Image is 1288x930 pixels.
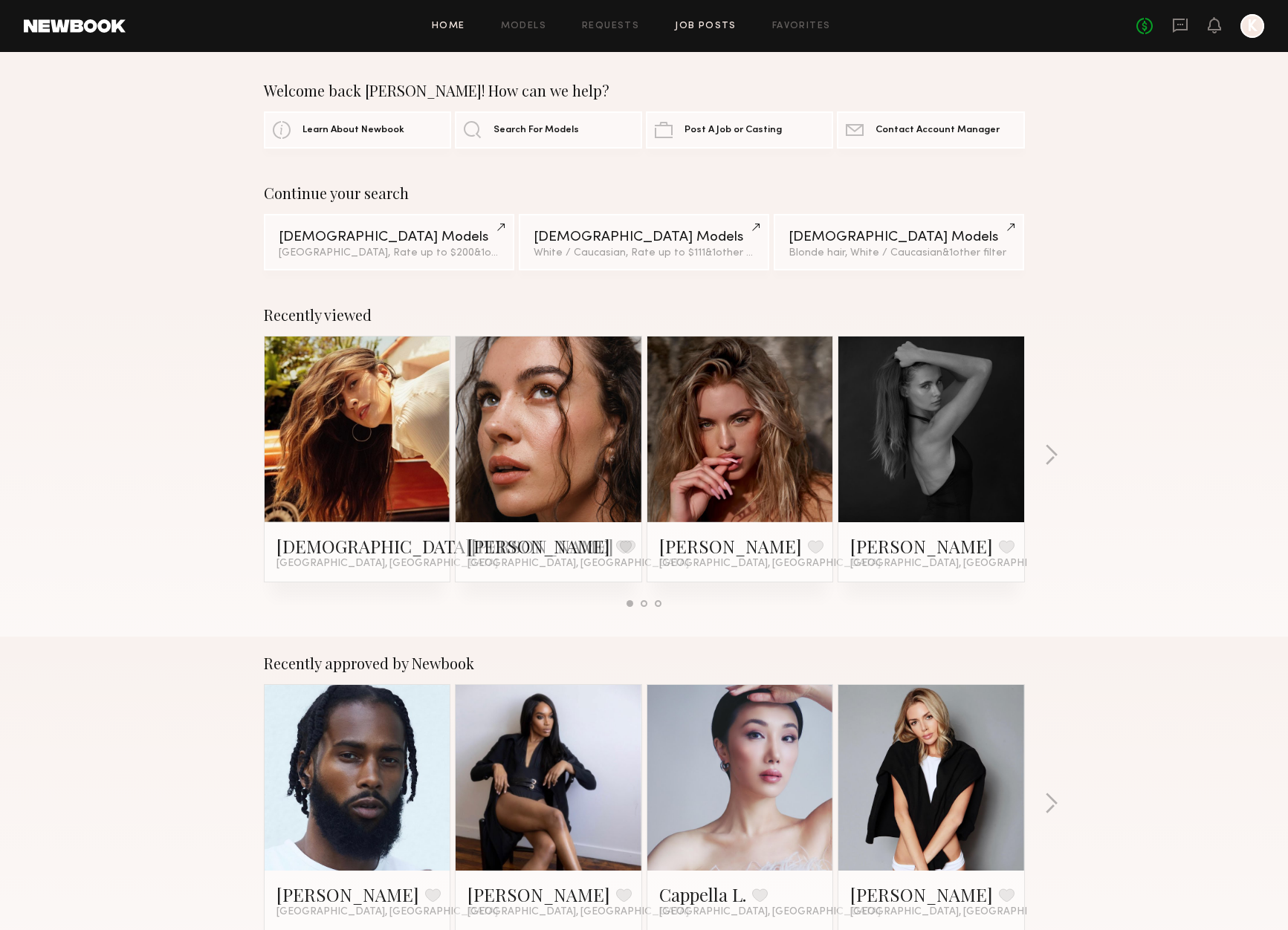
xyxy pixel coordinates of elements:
a: Contact Account Manager [837,111,1024,149]
a: [PERSON_NAME] [850,534,993,558]
div: Continue your search [264,184,1025,202]
span: Learn About Newbook [302,126,404,135]
span: Search For Models [493,126,579,135]
a: Search For Models [455,111,642,149]
span: Contact Account Manager [876,126,1000,135]
a: Job Posts [675,22,737,31]
a: [PERSON_NAME] [659,534,802,558]
a: Home [432,22,465,31]
span: [GEOGRAPHIC_DATA], [GEOGRAPHIC_DATA] [659,558,881,570]
span: & 1 other filter [705,248,769,258]
div: White / Caucasian, Rate up to $111 [534,248,754,258]
div: [DEMOGRAPHIC_DATA] Models [279,230,499,244]
a: Favorites [772,22,831,31]
a: Cappella L. [659,882,746,906]
a: [DEMOGRAPHIC_DATA] ModelsWhite / Caucasian, Rate up to $111&1other filter [519,214,769,270]
span: [GEOGRAPHIC_DATA], [GEOGRAPHIC_DATA] [850,558,1072,570]
a: [PERSON_NAME] [467,534,610,558]
span: [GEOGRAPHIC_DATA], [GEOGRAPHIC_DATA] [659,906,881,918]
span: [GEOGRAPHIC_DATA], [GEOGRAPHIC_DATA] [276,558,498,570]
span: [GEOGRAPHIC_DATA], [GEOGRAPHIC_DATA] [467,906,689,918]
a: Models [501,22,546,31]
div: Recently approved by Newbook [264,654,1025,672]
span: [GEOGRAPHIC_DATA], [GEOGRAPHIC_DATA] [850,906,1072,918]
a: [PERSON_NAME] [850,882,993,906]
a: Learn About Newbook [264,111,451,149]
div: Recently viewed [264,306,1025,324]
a: [PERSON_NAME] [467,882,610,906]
span: [GEOGRAPHIC_DATA], [GEOGRAPHIC_DATA] [276,906,498,918]
a: K [1240,14,1264,38]
a: [DEMOGRAPHIC_DATA][PERSON_NAME] [276,534,614,558]
span: [GEOGRAPHIC_DATA], [GEOGRAPHIC_DATA] [467,558,689,570]
span: Post A Job or Casting [685,126,782,135]
span: & 1 other filter [942,248,1006,258]
a: Requests [582,22,639,31]
a: [DEMOGRAPHIC_DATA] ModelsBlonde hair, White / Caucasian&1other filter [774,214,1024,270]
div: Welcome back [PERSON_NAME]! How can we help? [264,82,1025,100]
div: [DEMOGRAPHIC_DATA] Models [789,230,1009,244]
span: & 1 other filter [474,248,538,258]
div: [GEOGRAPHIC_DATA], Rate up to $200 [279,248,499,258]
a: [PERSON_NAME] [276,882,419,906]
div: Blonde hair, White / Caucasian [789,248,1009,258]
a: [DEMOGRAPHIC_DATA] Models[GEOGRAPHIC_DATA], Rate up to $200&1other filter [264,214,514,270]
div: [DEMOGRAPHIC_DATA] Models [534,230,754,244]
a: Post A Job or Casting [646,111,833,149]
